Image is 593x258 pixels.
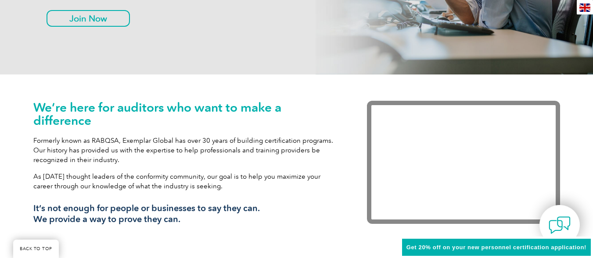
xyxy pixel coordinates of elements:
a: BACK TO TOP [13,240,59,258]
iframe: Exemplar Global: Working together to make a difference [367,101,560,224]
h3: It’s not enough for people or businesses to say they can. We provide a way to prove they can. [33,203,341,225]
p: As [DATE] thought leaders of the conformity community, our goal is to help you maximize your care... [33,172,341,191]
h1: We’re here for auditors who want to make a difference [33,101,341,127]
p: Formerly known as RABQSA, Exemplar Global has over 30 years of building certification programs. O... [33,136,341,165]
img: contact-chat.png [549,214,571,236]
span: Get 20% off on your new personnel certification application! [406,244,586,251]
img: en [579,4,590,12]
a: Join Now [47,10,130,27]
